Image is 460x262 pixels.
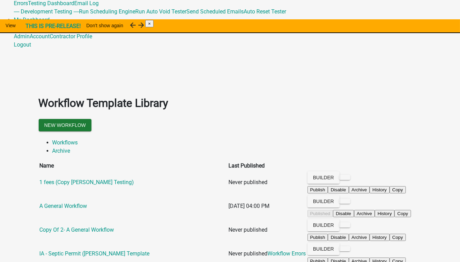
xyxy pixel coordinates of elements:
[145,20,154,27] button: Close
[354,210,375,217] button: Archive
[14,33,30,40] a: Admin
[228,161,306,170] th: Last Published
[50,33,92,40] a: Contractor Profile
[40,250,150,257] a: IA - Septic Permit ([PERSON_NAME] Template
[52,148,70,154] a: Archive
[268,250,306,257] a: Workflow Errors
[307,171,340,184] button: Builder
[14,17,50,23] a: My Dashboard
[370,234,389,241] button: History
[40,179,134,185] a: 1 fees (Copy [PERSON_NAME] Testing)
[39,95,422,111] h1: Workflow Template Library
[307,234,328,241] button: Publish
[135,8,186,15] a: Run Auto Void Tester
[390,234,406,241] button: Copy
[52,139,78,146] a: Workflows
[370,186,389,193] button: History
[394,210,411,217] button: Copy
[14,32,460,49] div: [EMAIL_ADDRESS][DOMAIN_NAME]
[40,203,87,209] a: A General Workflow
[349,234,370,241] button: Archive
[307,195,340,208] button: Builder
[307,186,328,193] button: Publish
[81,19,129,32] button: Don't show again
[349,186,370,193] button: Archive
[30,33,50,40] a: Account
[39,161,228,170] th: Name
[307,219,340,231] button: Builder
[137,21,145,29] i: arrow_forward
[390,186,406,193] button: Copy
[14,41,31,48] a: Logout
[186,8,244,15] a: Send Scheduled Emails
[14,8,79,15] a: ---- Development Testing ----
[328,186,349,193] button: Disable
[26,23,81,29] strong: THIS IS PRE-RELEASE!
[148,21,151,26] span: ×
[129,21,137,29] i: arrow_back
[307,210,333,217] button: Published
[328,234,349,241] button: Disable
[375,210,394,217] button: History
[229,250,268,257] span: Never published
[229,203,270,209] span: [DATE] 04:00 PM
[39,119,91,131] button: New Workflow
[40,226,114,233] a: Copy Of 2- A General Workflow
[333,210,354,217] button: Disable
[307,243,340,255] button: Builder
[79,8,135,15] a: Run Scheduling Engine
[229,179,268,185] span: Never published
[244,8,286,15] a: Auto Reset Tester
[229,226,268,233] span: Never published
